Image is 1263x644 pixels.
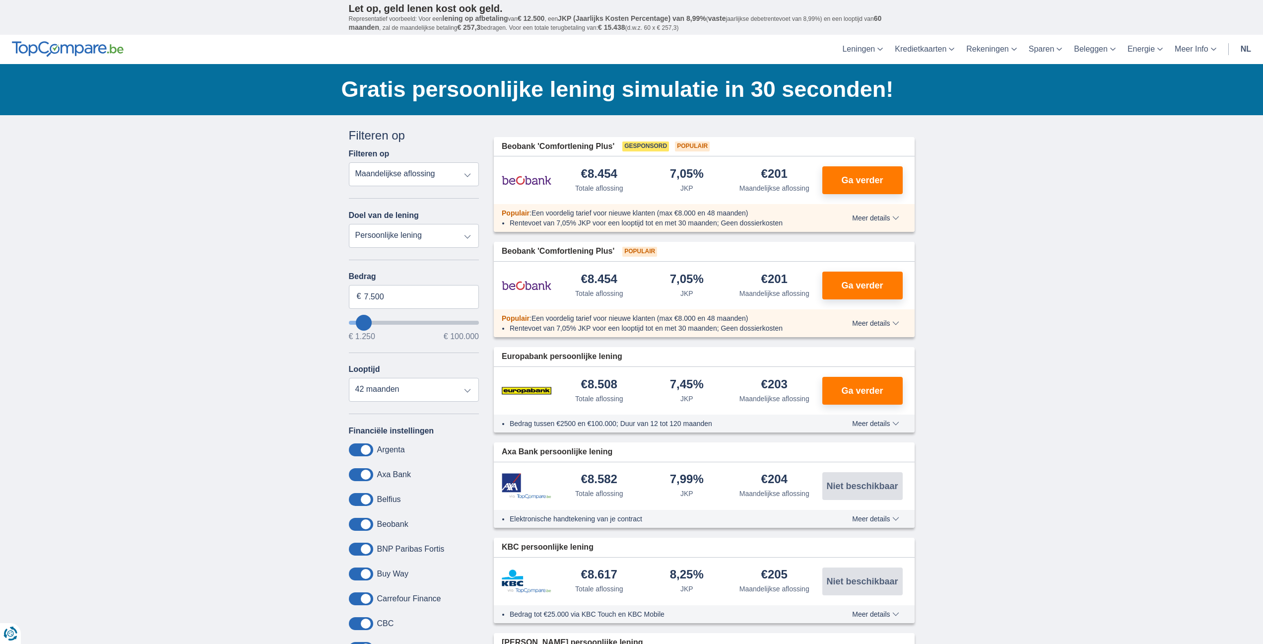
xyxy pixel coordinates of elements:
div: 8,25% [670,569,704,582]
div: JKP [680,183,693,193]
h1: Gratis persoonlijke lening simulatie in 30 seconden! [341,74,915,105]
button: Ga verder [822,377,903,405]
a: Kredietkaarten [889,35,960,64]
div: JKP [680,489,693,499]
span: 60 maanden [349,14,882,31]
button: Niet beschikbaar [822,568,903,595]
span: JKP (Jaarlijks Kosten Percentage) van 8,99% [558,14,706,22]
button: Meer details [845,610,906,618]
div: 7,99% [670,473,704,487]
div: €8.508 [581,378,617,392]
a: Sparen [1023,35,1068,64]
div: Maandelijkse aflossing [739,288,809,298]
a: Energie [1122,35,1169,64]
div: Totale aflossing [575,584,623,594]
div: €8.617 [581,569,617,582]
li: Elektronische handtekening van je contract [510,514,816,524]
li: Rentevoet van 7,05% JKP voor een looptijd tot en met 30 maanden; Geen dossierkosten [510,218,816,228]
span: Ga verder [841,176,883,185]
span: Axa Bank persoonlijke lening [502,446,612,458]
input: wantToBorrow [349,321,479,325]
span: Meer details [852,420,899,427]
div: €203 [761,378,788,392]
span: Een voordelig tarief voor nieuwe klanten (max €8.000 en 48 maanden) [532,209,748,217]
span: Meer details [852,611,899,618]
p: Representatief voorbeeld: Voor een van , een ( jaarlijkse debetrentevoet van 8,99%) en een loopti... [349,14,915,32]
img: product.pl.alt Beobank [502,168,551,193]
div: €8.454 [581,273,617,286]
a: Rekeningen [960,35,1022,64]
label: Doel van de lening [349,211,419,220]
div: Maandelijkse aflossing [739,489,809,499]
span: Gesponsord [622,142,669,151]
span: Meer details [852,215,899,221]
label: Bedrag [349,272,479,281]
span: KBC persoonlijke lening [502,542,594,553]
label: Carrefour Finance [377,594,441,603]
button: Meer details [845,515,906,523]
span: Populair [675,142,710,151]
label: Belfius [377,495,401,504]
div: : [494,208,824,218]
div: Totale aflossing [575,183,623,193]
div: : [494,313,824,323]
div: 7,05% [670,168,704,181]
span: Beobank 'Comfortlening Plus' [502,141,614,152]
div: €8.582 [581,473,617,487]
img: TopCompare [12,41,124,57]
div: €201 [761,168,788,181]
span: € 12.500 [518,14,545,22]
div: Totale aflossing [575,288,623,298]
label: Looptijd [349,365,380,374]
button: Ga verder [822,166,903,194]
span: Ga verder [841,386,883,395]
a: Leningen [836,35,889,64]
span: € [357,291,361,302]
img: product.pl.alt Beobank [502,273,551,298]
span: € 257,3 [457,23,480,31]
div: 7,45% [670,378,704,392]
label: Financiële instellingen [349,427,434,435]
label: BNP Paribas Fortis [377,545,445,554]
div: Totale aflossing [575,394,623,404]
div: Filteren op [349,127,479,144]
span: Meer details [852,515,899,522]
span: Populair [502,209,530,217]
li: Bedrag tussen €2500 en €100.000; Duur van 12 tot 120 maanden [510,419,816,429]
div: JKP [680,584,693,594]
label: Filteren op [349,149,390,158]
span: Populair [622,247,657,257]
span: Beobank 'Comfortlening Plus' [502,246,614,257]
img: product.pl.alt Europabank [502,378,551,403]
span: € 100.000 [444,333,479,341]
span: Meer details [852,320,899,327]
span: Niet beschikbaar [826,577,898,586]
span: Een voordelig tarief voor nieuwe klanten (max €8.000 en 48 maanden) [532,314,748,322]
div: Maandelijkse aflossing [739,183,809,193]
button: Ga verder [822,272,903,299]
div: €204 [761,473,788,487]
span: Ga verder [841,281,883,290]
span: lening op afbetaling [442,14,508,22]
span: € 15.438 [598,23,625,31]
button: Meer details [845,420,906,428]
a: Meer Info [1169,35,1222,64]
span: € 1.250 [349,333,375,341]
span: Niet beschikbaar [826,482,898,491]
label: Axa Bank [377,470,411,479]
img: product.pl.alt KBC [502,570,551,593]
div: Maandelijkse aflossing [739,394,809,404]
div: JKP [680,288,693,298]
p: Let op, geld lenen kost ook geld. [349,2,915,14]
button: Niet beschikbaar [822,472,903,500]
label: Argenta [377,445,405,454]
button: Meer details [845,319,906,327]
div: €201 [761,273,788,286]
label: Buy Way [377,570,408,578]
span: Populair [502,314,530,322]
a: nl [1235,35,1257,64]
span: vaste [708,14,726,22]
label: CBC [377,619,394,628]
button: Meer details [845,214,906,222]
